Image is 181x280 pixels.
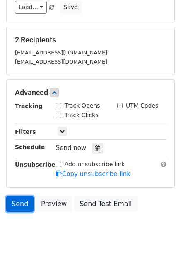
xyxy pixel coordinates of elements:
[140,240,181,280] iframe: Chat Widget
[15,144,45,150] strong: Schedule
[65,101,100,110] label: Track Opens
[15,59,107,65] small: [EMAIL_ADDRESS][DOMAIN_NAME]
[140,240,181,280] div: Widget de chat
[126,101,158,110] label: UTM Codes
[56,170,130,178] a: Copy unsubscribe link
[15,161,56,168] strong: Unsubscribe
[74,196,137,212] a: Send Test Email
[15,49,107,56] small: [EMAIL_ADDRESS][DOMAIN_NAME]
[65,111,99,120] label: Track Clicks
[15,88,166,97] h5: Advanced
[56,144,87,152] span: Send now
[15,1,47,14] a: Load...
[65,160,125,169] label: Add unsubscribe link
[15,128,36,135] strong: Filters
[15,103,43,109] strong: Tracking
[36,196,72,212] a: Preview
[15,35,166,44] h5: 2 Recipients
[60,1,81,14] button: Save
[6,196,34,212] a: Send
